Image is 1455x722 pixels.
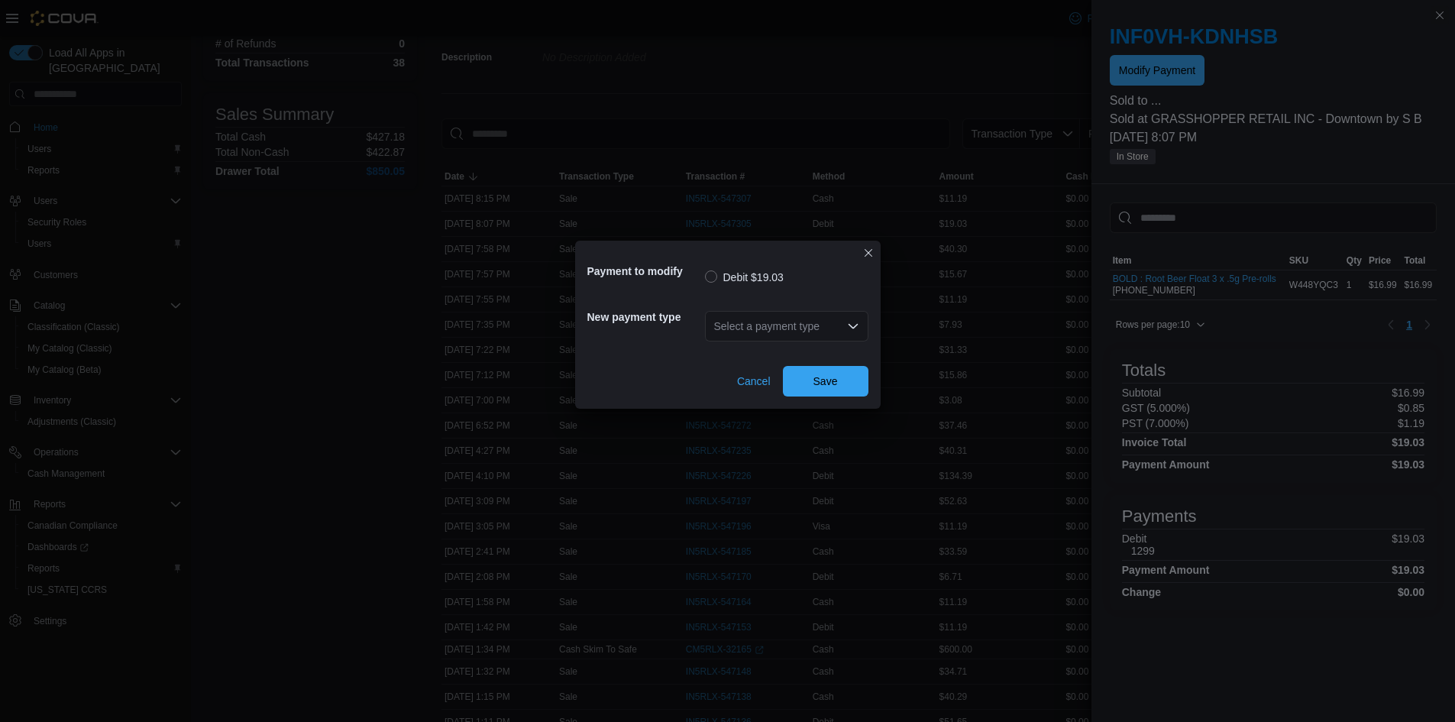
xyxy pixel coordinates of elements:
span: Cancel [737,374,771,389]
h5: Payment to modify [587,256,702,287]
input: Accessible screen reader label [714,317,716,335]
span: Save [813,374,838,389]
button: Cancel [731,366,777,397]
h5: New payment type [587,302,702,332]
button: Closes this modal window [859,244,878,262]
button: Open list of options [847,320,859,332]
button: Save [783,366,868,397]
label: Debit $19.03 [705,268,784,287]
